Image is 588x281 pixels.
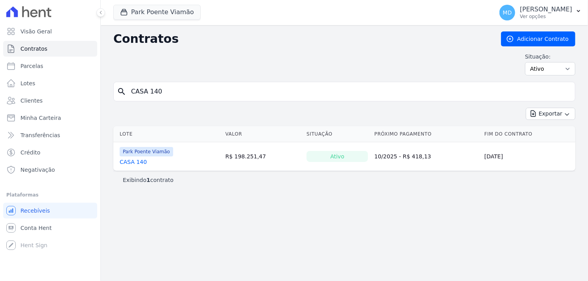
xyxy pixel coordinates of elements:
a: Adicionar Contrato [501,31,575,46]
a: Negativação [3,162,97,178]
p: Exibindo contrato [123,176,174,184]
a: Contratos [3,41,97,57]
div: Plataformas [6,190,94,200]
b: 1 [146,177,150,183]
a: Crédito [3,145,97,160]
span: Visão Geral [20,28,52,35]
a: Parcelas [3,58,97,74]
span: Contratos [20,45,47,53]
h2: Contratos [113,32,488,46]
input: Buscar por nome do lote [126,84,572,99]
div: Ativo [307,151,368,162]
i: search [117,87,126,96]
button: MD [PERSON_NAME] Ver opções [493,2,588,24]
p: Ver opções [520,13,572,20]
a: 10/2025 - R$ 418,13 [374,153,431,160]
th: Fim do Contrato [481,126,575,142]
span: Clientes [20,97,43,105]
th: Valor [222,126,303,142]
a: Minha Carteira [3,110,97,126]
span: Parcelas [20,62,43,70]
span: MD [503,10,512,15]
span: Negativação [20,166,55,174]
span: Park Poente Viamão [120,147,173,156]
span: Transferências [20,131,60,139]
button: Exportar [526,108,575,120]
span: Conta Hent [20,224,52,232]
a: Conta Hent [3,220,97,236]
p: [PERSON_NAME] [520,6,572,13]
a: Transferências [3,127,97,143]
label: Situação: [525,53,575,61]
span: Crédito [20,149,41,156]
a: Recebíveis [3,203,97,219]
td: [DATE] [481,142,575,171]
a: Lotes [3,75,97,91]
th: Próximo Pagamento [371,126,481,142]
th: Situação [303,126,371,142]
a: Clientes [3,93,97,108]
td: R$ 198.251,47 [222,142,303,171]
button: Park Poente Viamão [113,5,201,20]
span: Minha Carteira [20,114,61,122]
span: Recebíveis [20,207,50,215]
th: Lote [113,126,222,142]
a: Visão Geral [3,24,97,39]
span: Lotes [20,79,35,87]
a: CASA 140 [120,158,147,166]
